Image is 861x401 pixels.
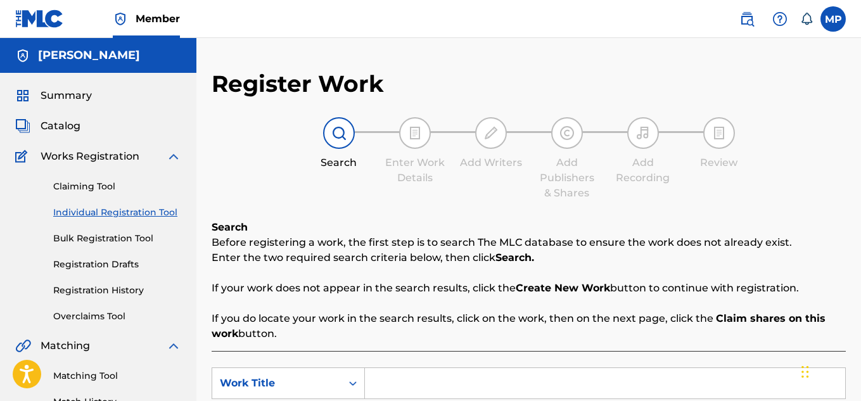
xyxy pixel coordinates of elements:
img: Catalog [15,118,30,134]
iframe: Resource Center [826,239,861,341]
div: Help [767,6,793,32]
a: Bulk Registration Tool [53,232,181,245]
img: step indicator icon for Search [331,125,347,141]
a: Claiming Tool [53,180,181,193]
span: Works Registration [41,149,139,164]
h5: Micah Penny [38,48,140,63]
img: Summary [15,88,30,103]
img: expand [166,149,181,164]
a: Registration History [53,284,181,297]
a: Overclaims Tool [53,310,181,323]
img: MLC Logo [15,10,64,28]
a: SummarySummary [15,88,92,103]
div: Add Writers [459,155,523,170]
div: Search [307,155,371,170]
iframe: Chat Widget [798,340,861,401]
img: help [772,11,788,27]
div: Add Publishers & Shares [535,155,599,201]
a: Registration Drafts [53,258,181,271]
img: step indicator icon for Add Writers [483,125,499,141]
span: Summary [41,88,92,103]
p: If your work does not appear in the search results, click the button to continue with registration. [212,281,846,296]
span: Catalog [41,118,80,134]
span: Member [136,11,180,26]
div: Review [687,155,751,170]
img: step indicator icon for Review [711,125,727,141]
a: Individual Registration Tool [53,206,181,219]
div: Drag [801,353,809,391]
img: step indicator icon for Add Publishers & Shares [559,125,575,141]
a: CatalogCatalog [15,118,80,134]
div: User Menu [820,6,846,32]
img: Top Rightsholder [113,11,128,27]
span: Matching [41,338,90,353]
div: Work Title [220,376,334,391]
img: Works Registration [15,149,32,164]
strong: Search. [495,251,534,264]
a: Matching Tool [53,369,181,383]
div: Add Recording [611,155,675,186]
img: step indicator icon for Add Recording [635,125,651,141]
img: Accounts [15,48,30,63]
img: step indicator icon for Enter Work Details [407,125,423,141]
strong: Create New Work [516,282,610,294]
p: Before registering a work, the first step is to search The MLC database to ensure the work does n... [212,235,846,250]
a: Public Search [734,6,760,32]
img: Matching [15,338,31,353]
div: Enter Work Details [383,155,447,186]
p: Enter the two required search criteria below, then click [212,250,846,265]
p: If you do locate your work in the search results, click on the work, then on the next page, click... [212,311,846,341]
b: Search [212,221,248,233]
img: search [739,11,755,27]
h2: Register Work [212,70,384,98]
img: expand [166,338,181,353]
div: Notifications [800,13,813,25]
